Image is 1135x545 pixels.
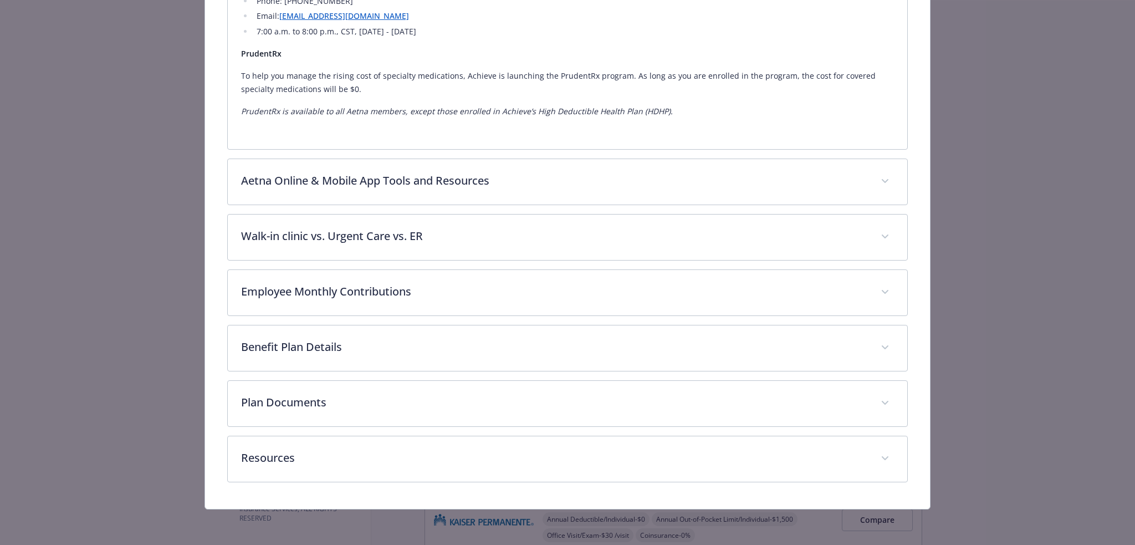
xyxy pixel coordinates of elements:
p: Employee Monthly Contributions [241,283,868,300]
div: Resources [228,436,908,482]
p: Benefit Plan Details [241,339,868,355]
p: Aetna Online & Mobile App Tools and Resources [241,172,868,189]
em: PrudentRx is available to all Aetna members, except those enrolled in Achieve’s High Deductible H... [241,106,673,116]
p: Walk-in clinic vs. Urgent Care vs. ER [241,228,868,245]
strong: PrudentRx [241,48,282,59]
div: Benefit Plan Details [228,325,908,371]
p: Resources [241,450,868,466]
div: Employee Monthly Contributions [228,270,908,315]
li: 7:00 a.m. to 8:00 p.m., CST, [DATE] - [DATE] [253,25,894,38]
div: Aetna Online & Mobile App Tools and Resources [228,159,908,205]
div: Plan Documents [228,381,908,426]
div: Walk-in clinic vs. Urgent Care vs. ER [228,215,908,260]
p: Plan Documents [241,394,868,411]
a: [EMAIL_ADDRESS][DOMAIN_NAME] [279,11,409,21]
li: Email: [253,9,894,23]
p: To help you manage the rising cost of specialty medications, Achieve is launching the PrudentRx p... [241,69,894,96]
